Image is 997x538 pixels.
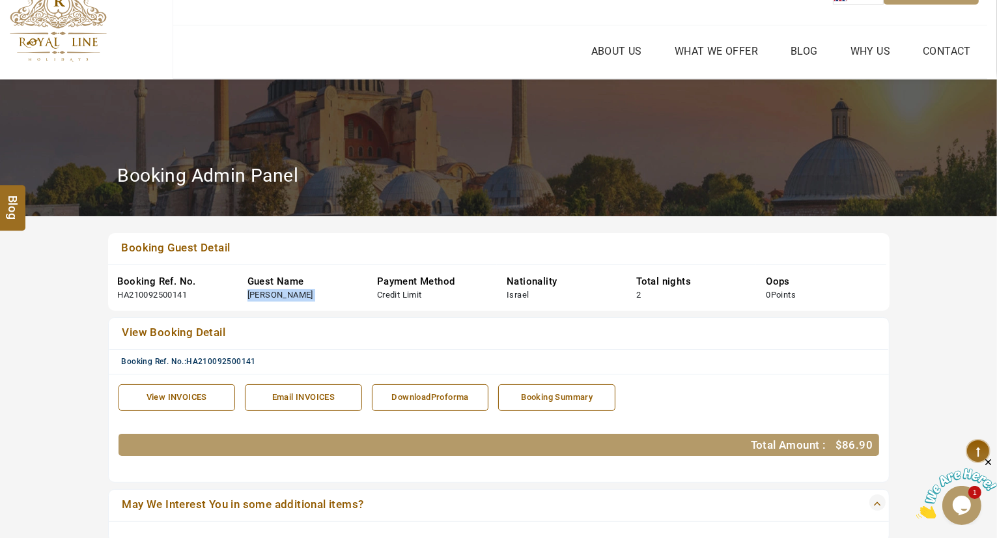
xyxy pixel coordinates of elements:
span: Total Amount : [751,438,826,451]
div: Credit Limit [377,289,422,302]
a: Why Us [847,42,893,61]
a: Booking Guest Detail [118,240,804,258]
a: About Us [588,42,645,61]
a: Email INVOICES [245,384,362,411]
div: Payment Method [377,275,487,289]
div: Guest Name [247,275,358,289]
span: 86.90 [842,438,873,451]
div: Oops [766,275,876,289]
span: HA210092500141 [186,357,256,366]
a: Blog [787,42,821,61]
div: HA210092500141 [118,289,188,302]
a: View INVOICES [119,384,236,411]
span: Blog [5,195,21,206]
div: View INVOICES [126,391,229,404]
span: Points [771,290,796,300]
div: Total nights [636,275,746,289]
a: DownloadProforma [372,384,489,411]
iframe: chat widget [916,457,997,518]
a: What we Offer [671,42,761,61]
span: $ [836,438,842,451]
div: 2 [636,289,641,302]
div: Nationality [507,275,617,289]
div: Booking Ref. No.: [122,356,886,367]
h2: Booking Admin Panel [118,164,299,187]
div: Booking Ref. No. [118,275,228,289]
a: Contact [920,42,974,61]
span: 0 [766,290,770,300]
div: Israel [507,289,529,302]
span: View Booking Detail [122,326,226,339]
div: [PERSON_NAME] [247,289,313,302]
a: May We Interest You in some additional items? [119,496,803,515]
div: Booking Summary [505,391,608,404]
a: Booking Summary [498,384,615,411]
